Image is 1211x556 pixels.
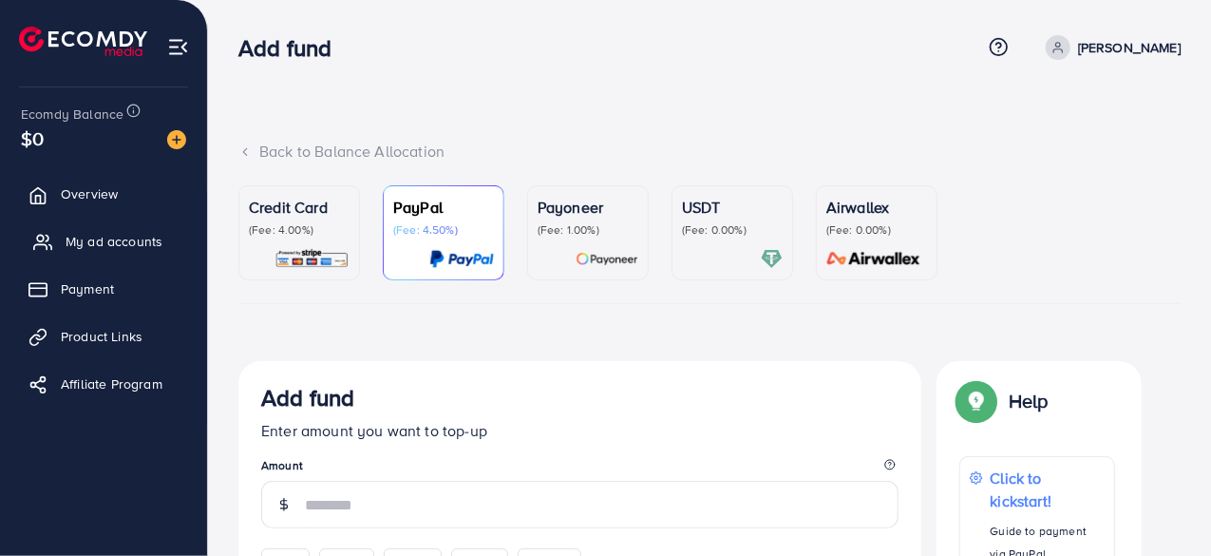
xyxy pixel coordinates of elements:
[61,374,162,393] span: Affiliate Program
[538,222,638,238] p: (Fee: 1.00%)
[21,105,123,124] span: Ecomdy Balance
[61,279,114,298] span: Payment
[14,175,193,213] a: Overview
[238,141,1181,163] div: Back to Balance Allocation
[429,248,494,270] img: card
[826,196,927,219] p: Airwallex
[14,270,193,308] a: Payment
[238,34,347,62] h3: Add fund
[19,27,147,56] img: logo
[61,184,118,203] span: Overview
[167,130,186,149] img: image
[274,248,350,270] img: card
[1009,390,1049,412] p: Help
[261,384,354,412] h3: Add fund
[393,196,494,219] p: PayPal
[14,317,193,355] a: Product Links
[761,248,783,270] img: card
[393,222,494,238] p: (Fee: 4.50%)
[61,327,142,346] span: Product Links
[1078,36,1181,59] p: [PERSON_NAME]
[14,365,193,403] a: Affiliate Program
[821,248,927,270] img: card
[249,196,350,219] p: Credit Card
[538,196,638,219] p: Payoneer
[167,36,189,58] img: menu
[249,222,350,238] p: (Fee: 4.00%)
[66,232,162,251] span: My ad accounts
[1038,35,1181,60] a: [PERSON_NAME]
[261,457,899,481] legend: Amount
[261,419,899,442] p: Enter amount you want to top-up
[991,467,1105,512] p: Click to kickstart!
[826,222,927,238] p: (Fee: 0.00%)
[682,222,783,238] p: (Fee: 0.00%)
[21,125,44,152] span: $0
[576,248,638,270] img: card
[682,196,783,219] p: USDT
[14,222,193,260] a: My ad accounts
[959,384,993,418] img: Popup guide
